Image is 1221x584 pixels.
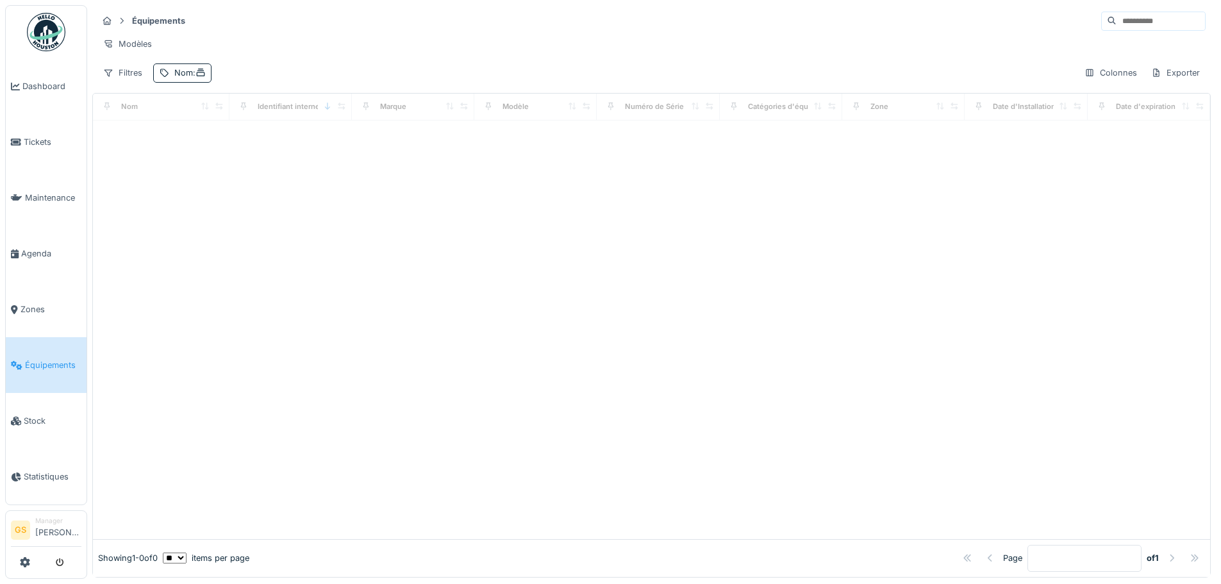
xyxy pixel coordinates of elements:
div: items per page [163,552,249,564]
a: Maintenance [6,170,87,226]
div: Numéro de Série [625,101,684,112]
div: Colonnes [1079,63,1143,82]
span: Zones [21,303,81,315]
span: Agenda [21,247,81,260]
span: Statistiques [24,471,81,483]
span: Équipements [25,359,81,371]
div: Identifiant interne [258,101,320,112]
span: Dashboard [22,80,81,92]
div: Date d'expiration [1116,101,1175,112]
span: Maintenance [25,192,81,204]
li: GS [11,521,30,540]
div: Nom [174,67,206,79]
strong: Équipements [127,15,190,27]
div: Showing 1 - 0 of 0 [98,552,158,564]
div: Manager [35,516,81,526]
span: Stock [24,415,81,427]
div: Marque [380,101,406,112]
div: Modèle [503,101,529,112]
img: Badge_color-CXgf-gQk.svg [27,13,65,51]
span: : [193,68,206,78]
a: GS Manager[PERSON_NAME] [11,516,81,547]
a: Tickets [6,114,87,170]
div: Page [1003,552,1022,564]
div: Exporter [1145,63,1206,82]
div: Filtres [97,63,148,82]
div: Modèles [97,35,158,53]
a: Dashboard [6,58,87,114]
a: Stock [6,393,87,449]
li: [PERSON_NAME] [35,516,81,544]
a: Statistiques [6,449,87,505]
a: Zones [6,281,87,337]
div: Nom [121,101,138,112]
a: Agenda [6,226,87,281]
span: Tickets [24,136,81,148]
div: Zone [870,101,888,112]
div: Date d'Installation [993,101,1056,112]
div: Catégories d'équipement [748,101,837,112]
strong: of 1 [1147,552,1159,564]
a: Équipements [6,337,87,393]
